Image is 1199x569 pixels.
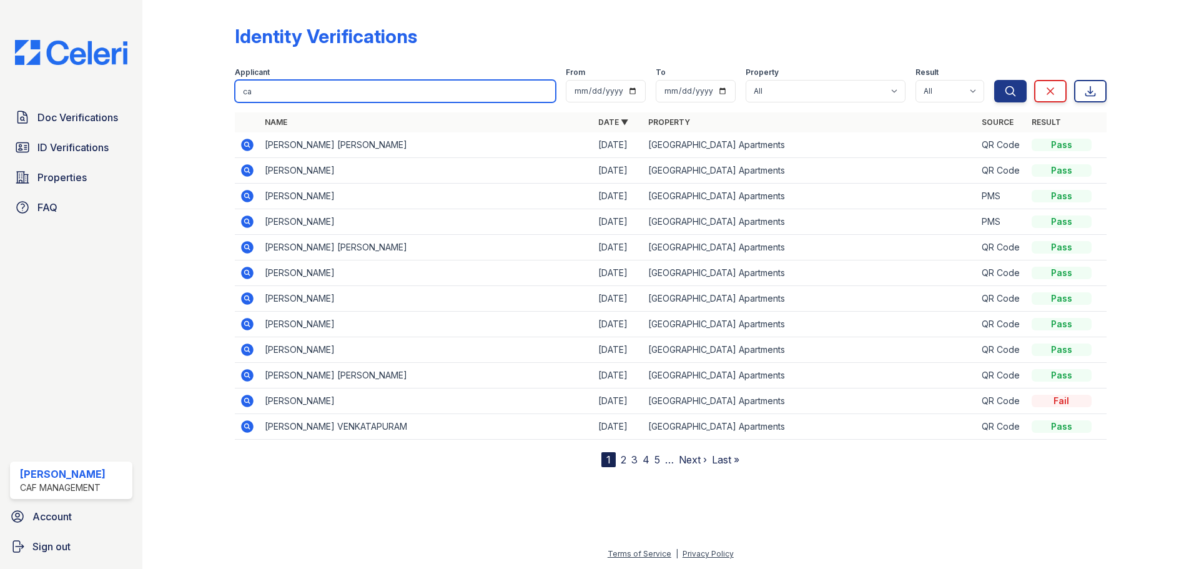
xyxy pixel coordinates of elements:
td: [PERSON_NAME] [PERSON_NAME] [260,132,593,158]
span: FAQ [37,200,57,215]
a: Privacy Policy [683,549,734,558]
a: 4 [643,453,649,466]
a: Property [648,117,690,127]
td: [PERSON_NAME] [260,388,593,414]
td: QR Code [977,363,1027,388]
label: From [566,67,585,77]
a: Last » [712,453,739,466]
a: Properties [10,165,132,190]
td: QR Code [977,337,1027,363]
span: Sign out [32,539,71,554]
span: Properties [37,170,87,185]
td: [GEOGRAPHIC_DATA] Apartments [643,312,977,337]
td: [DATE] [593,132,643,158]
td: [GEOGRAPHIC_DATA] Apartments [643,184,977,209]
td: [PERSON_NAME] [260,158,593,184]
a: 3 [631,453,638,466]
a: Result [1032,117,1061,127]
td: QR Code [977,260,1027,286]
label: Property [746,67,779,77]
td: [PERSON_NAME] [260,286,593,312]
td: PMS [977,184,1027,209]
div: Pass [1032,369,1092,382]
a: Doc Verifications [10,105,132,130]
div: Pass [1032,164,1092,177]
div: | [676,549,678,558]
td: [GEOGRAPHIC_DATA] Apartments [643,363,977,388]
td: [DATE] [593,337,643,363]
td: QR Code [977,235,1027,260]
span: Doc Verifications [37,110,118,125]
div: Pass [1032,344,1092,356]
div: Fail [1032,395,1092,407]
div: [PERSON_NAME] [20,467,106,482]
td: [DATE] [593,414,643,440]
div: 1 [601,452,616,467]
td: [GEOGRAPHIC_DATA] Apartments [643,132,977,158]
div: Pass [1032,190,1092,202]
td: [DATE] [593,158,643,184]
td: [PERSON_NAME] [260,260,593,286]
td: [PERSON_NAME] [PERSON_NAME] [260,235,593,260]
td: QR Code [977,158,1027,184]
span: … [665,452,674,467]
td: [GEOGRAPHIC_DATA] Apartments [643,235,977,260]
a: Source [982,117,1014,127]
td: QR Code [977,414,1027,440]
a: Account [5,504,137,529]
td: [GEOGRAPHIC_DATA] Apartments [643,286,977,312]
a: Name [265,117,287,127]
td: [GEOGRAPHIC_DATA] Apartments [643,209,977,235]
td: [PERSON_NAME] [260,184,593,209]
td: [GEOGRAPHIC_DATA] Apartments [643,337,977,363]
td: PMS [977,209,1027,235]
a: FAQ [10,195,132,220]
td: [PERSON_NAME] [260,312,593,337]
td: QR Code [977,286,1027,312]
td: [DATE] [593,312,643,337]
td: [PERSON_NAME] [260,209,593,235]
td: [DATE] [593,235,643,260]
td: [DATE] [593,209,643,235]
td: [GEOGRAPHIC_DATA] Apartments [643,414,977,440]
span: Account [32,509,72,524]
td: QR Code [977,388,1027,414]
span: ID Verifications [37,140,109,155]
a: 2 [621,453,626,466]
td: [PERSON_NAME] [260,337,593,363]
td: [PERSON_NAME] [PERSON_NAME] [260,363,593,388]
div: Pass [1032,241,1092,254]
div: Pass [1032,139,1092,151]
td: [GEOGRAPHIC_DATA] Apartments [643,158,977,184]
div: Pass [1032,420,1092,433]
td: QR Code [977,312,1027,337]
td: [DATE] [593,286,643,312]
td: [GEOGRAPHIC_DATA] Apartments [643,260,977,286]
img: CE_Logo_Blue-a8612792a0a2168367f1c8372b55b34899dd931a85d93a1a3d3e32e68fde9ad4.png [5,40,137,65]
div: Pass [1032,215,1092,228]
td: [DATE] [593,184,643,209]
td: QR Code [977,132,1027,158]
td: [PERSON_NAME] VENKATAPURAM [260,414,593,440]
label: Applicant [235,67,270,77]
input: Search by name or phone number [235,80,556,102]
label: To [656,67,666,77]
a: Date ▼ [598,117,628,127]
a: Terms of Service [608,549,671,558]
td: [DATE] [593,260,643,286]
td: [DATE] [593,363,643,388]
div: Pass [1032,267,1092,279]
td: [GEOGRAPHIC_DATA] Apartments [643,388,977,414]
div: CAF Management [20,482,106,494]
label: Result [915,67,939,77]
div: Pass [1032,292,1092,305]
a: Next › [679,453,707,466]
div: Pass [1032,318,1092,330]
div: Identity Verifications [235,25,417,47]
a: 5 [654,453,660,466]
a: Sign out [5,534,137,559]
a: ID Verifications [10,135,132,160]
td: [DATE] [593,388,643,414]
